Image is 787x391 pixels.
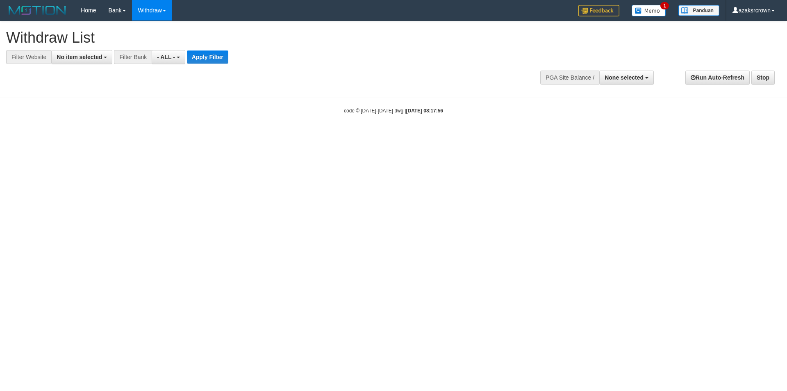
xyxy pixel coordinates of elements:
[540,71,599,85] div: PGA Site Balance /
[660,2,669,9] span: 1
[114,50,152,64] div: Filter Bank
[599,71,654,85] button: None selected
[751,71,775,85] a: Stop
[578,5,619,16] img: Feedback.jpg
[685,71,750,85] a: Run Auto-Refresh
[152,50,185,64] button: - ALL -
[157,54,175,60] span: - ALL -
[344,108,443,114] small: code © [DATE]-[DATE] dwg |
[187,50,228,64] button: Apply Filter
[406,108,443,114] strong: [DATE] 08:17:56
[605,74,644,81] span: None selected
[6,30,516,46] h1: Withdraw List
[6,4,68,16] img: MOTION_logo.png
[632,5,666,16] img: Button%20Memo.svg
[57,54,102,60] span: No item selected
[6,50,51,64] div: Filter Website
[678,5,719,16] img: panduan.png
[51,50,112,64] button: No item selected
